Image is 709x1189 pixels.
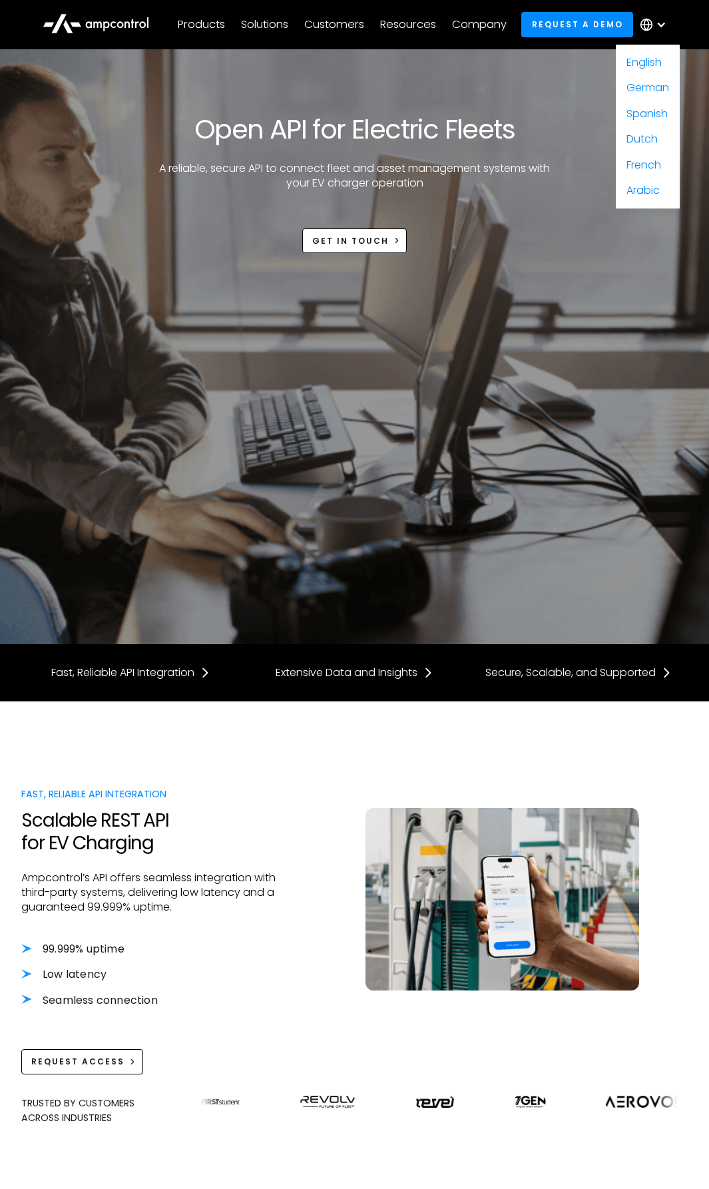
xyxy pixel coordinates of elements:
div: Extensive Data and Insights [276,665,417,680]
div: Products [178,17,225,32]
li: Seamless connection [21,993,280,1008]
li: 99.999% uptime [21,942,280,957]
div: Solutions [241,17,288,32]
div: Resources [380,17,436,32]
div: Request Access [31,1056,124,1068]
h2: Scalable REST API for EV Charging [21,809,280,854]
div: Fast, Reliable API Integration [51,665,194,680]
div: Customers [304,17,364,32]
a: German [626,80,669,95]
a: Get in touch [302,228,407,253]
a: French [626,157,661,173]
a: Spanish [626,106,668,121]
div: Company [452,17,507,32]
li: Low latency [21,967,280,982]
a: Request a demo [521,12,633,37]
p: ‍ [21,1008,280,1022]
h1: Open API for Electric Fleets [194,113,515,145]
a: Secure, Scalable, and Supported [485,665,672,680]
a: Extensive Data and Insights [276,665,433,680]
img: Integrate EV charging mobile apps [365,808,640,991]
a: Arabic [626,183,660,198]
div: Get in touch [312,235,389,247]
a: Request Access [21,1049,143,1074]
a: Fast, Reliable API Integration [51,665,210,680]
div: Fast, Reliable API Integration [21,787,280,801]
div: Trusted By Customers Across Industries [21,1096,180,1126]
p: A reliable, secure API to connect fleet and asset management systems with your EV charger operation [154,161,555,191]
a: English [626,55,662,70]
a: Dutch [626,131,658,147]
p: Ampcontrol’s API offers seamless integration with third-party systems, delivering low latency and... [21,871,280,915]
div: Secure, Scalable, and Supported [485,665,656,680]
